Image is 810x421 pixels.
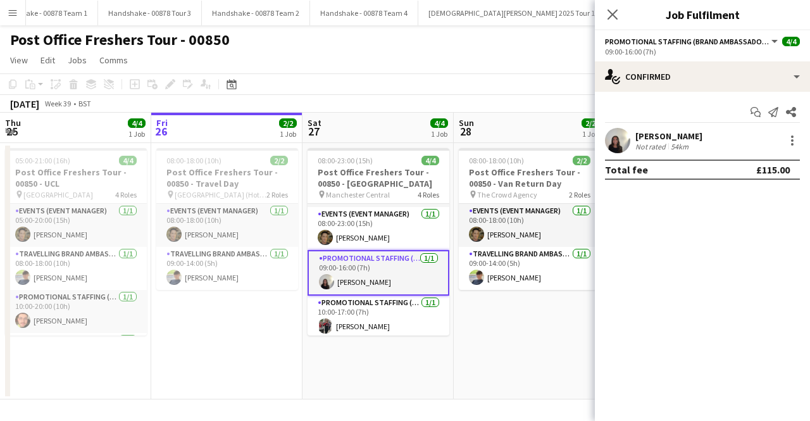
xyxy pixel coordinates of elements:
[308,296,449,339] app-card-role: Promotional Staffing (Brand Ambassadors)1/110:00-17:00 (7h)[PERSON_NAME]
[5,117,21,129] span: Thu
[128,129,145,139] div: 1 Job
[582,118,599,128] span: 2/2
[5,52,33,68] a: View
[15,156,70,165] span: 05:00-21:00 (16h)
[156,204,298,247] app-card-role: Events (Event Manager)1/108:00-18:00 (10h)[PERSON_NAME]
[431,129,447,139] div: 1 Job
[10,97,39,110] div: [DATE]
[99,54,128,66] span: Comms
[326,190,390,199] span: Manchester Central
[421,156,439,165] span: 4/4
[156,247,298,290] app-card-role: Travelling Brand Ambassador1/109:00-14:00 (5h)[PERSON_NAME]
[115,190,137,199] span: 4 Roles
[308,207,449,250] app-card-role: Events (Event Manager)1/108:00-23:00 (15h)[PERSON_NAME]
[5,204,147,247] app-card-role: Events (Event Manager)1/105:00-20:00 (15h)[PERSON_NAME]
[635,142,668,151] div: Not rated
[459,204,601,247] app-card-role: Events (Event Manager)1/108:00-18:00 (10h)[PERSON_NAME]
[279,118,297,128] span: 2/2
[156,167,298,189] h3: Post Office Freshers Tour - 00850 - Travel Day
[595,61,810,92] div: Confirmed
[306,124,321,139] span: 27
[10,54,28,66] span: View
[5,148,147,336] app-job-card: 05:00-21:00 (16h)4/4Post Office Freshers Tour - 00850 - UCL [GEOGRAPHIC_DATA]4 RolesEvents (Event...
[5,333,147,376] app-card-role: Promotional Staffing (Brand Ambassadors)1/1
[782,37,800,46] span: 4/4
[119,156,137,165] span: 4/4
[756,163,790,176] div: £115.00
[35,52,60,68] a: Edit
[40,54,55,66] span: Edit
[266,190,288,199] span: 2 Roles
[5,247,147,290] app-card-role: Travelling Brand Ambassador1/108:00-18:00 (10h)[PERSON_NAME]
[310,1,418,25] button: Handshake - 00878 Team 4
[23,190,93,199] span: [GEOGRAPHIC_DATA]
[308,148,449,336] app-job-card: 08:00-23:00 (15h)4/4Post Office Freshers Tour - 00850 - [GEOGRAPHIC_DATA] Manchester Central4 Rol...
[430,118,448,128] span: 4/4
[477,190,537,199] span: The Crowd Agency
[63,52,92,68] a: Jobs
[175,190,266,199] span: [GEOGRAPHIC_DATA] (Hotel)
[308,167,449,189] h3: Post Office Freshers Tour - 00850 - [GEOGRAPHIC_DATA]
[459,167,601,189] h3: Post Office Freshers Tour - 00850 - Van Return Day
[166,156,221,165] span: 08:00-18:00 (10h)
[94,52,133,68] a: Comms
[459,247,601,290] app-card-role: Travelling Brand Ambassador1/109:00-14:00 (5h)[PERSON_NAME]
[270,156,288,165] span: 2/2
[573,156,590,165] span: 2/2
[78,99,91,108] div: BST
[459,117,474,129] span: Sun
[469,156,524,165] span: 08:00-18:00 (10h)
[3,124,21,139] span: 25
[308,117,321,129] span: Sat
[128,118,146,128] span: 4/4
[280,129,296,139] div: 1 Job
[605,37,780,46] button: Promotional Staffing (Brand Ambassadors)
[668,142,691,151] div: 54km
[595,6,810,23] h3: Job Fulfilment
[459,148,601,290] app-job-card: 08:00-18:00 (10h)2/2Post Office Freshers Tour - 00850 - Van Return Day The Crowd Agency2 RolesEve...
[582,129,599,139] div: 1 Job
[418,1,630,25] button: [DEMOGRAPHIC_DATA][PERSON_NAME] 2025 Tour 1 - 00848
[605,47,800,56] div: 09:00-16:00 (7h)
[42,99,73,108] span: Week 39
[635,130,702,142] div: [PERSON_NAME]
[68,54,87,66] span: Jobs
[202,1,310,25] button: Handshake - 00878 Team 2
[569,190,590,199] span: 2 Roles
[98,1,202,25] button: Handshake - 00878 Tour 3
[418,190,439,199] span: 4 Roles
[10,30,230,49] h1: Post Office Freshers Tour - 00850
[156,117,168,129] span: Fri
[318,156,373,165] span: 08:00-23:00 (15h)
[154,124,168,139] span: 26
[457,124,474,139] span: 28
[605,163,648,176] div: Total fee
[5,290,147,333] app-card-role: Promotional Staffing (Brand Ambassadors)1/110:00-20:00 (10h)[PERSON_NAME]
[156,148,298,290] app-job-card: 08:00-18:00 (10h)2/2Post Office Freshers Tour - 00850 - Travel Day [GEOGRAPHIC_DATA] (Hotel)2 Rol...
[605,37,769,46] span: Promotional Staffing (Brand Ambassadors)
[5,167,147,189] h3: Post Office Freshers Tour - 00850 - UCL
[308,250,449,296] app-card-role: Promotional Staffing (Brand Ambassadors)1/109:00-16:00 (7h)[PERSON_NAME]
